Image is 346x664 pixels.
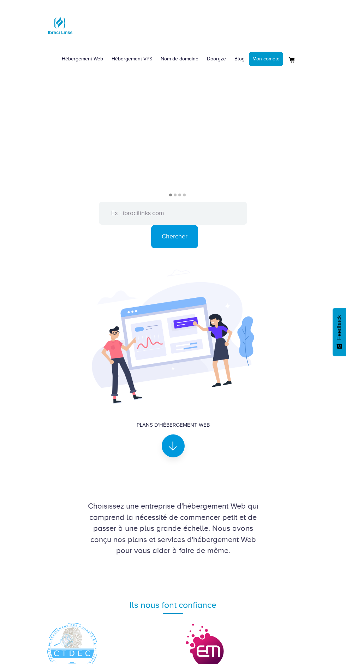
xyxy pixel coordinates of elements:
a: Dooryze [203,48,230,70]
div: Plans d'hébergement Web [137,421,210,429]
a: Logo Ibraci Links [46,5,74,40]
input: Chercher [151,225,198,248]
input: Ex : ibracilinks.com [99,202,247,225]
div: Choisissez une entreprise d'hébergement Web qui comprend la nécessité de commencer petit et de pa... [46,500,300,556]
a: Blog [230,48,249,70]
a: Hébergement VPS [107,48,156,70]
a: Hébergement Web [58,48,107,70]
a: Mon compte [249,52,283,66]
img: Logo Ibraci Links [46,11,74,40]
span: Feedback [336,315,342,340]
div: Ils nous font confiance [46,599,300,611]
a: Nom de domaine [156,48,203,70]
a: Plans d'hébergement Web [137,421,210,452]
button: Feedback - Afficher l’enquête [333,308,346,356]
